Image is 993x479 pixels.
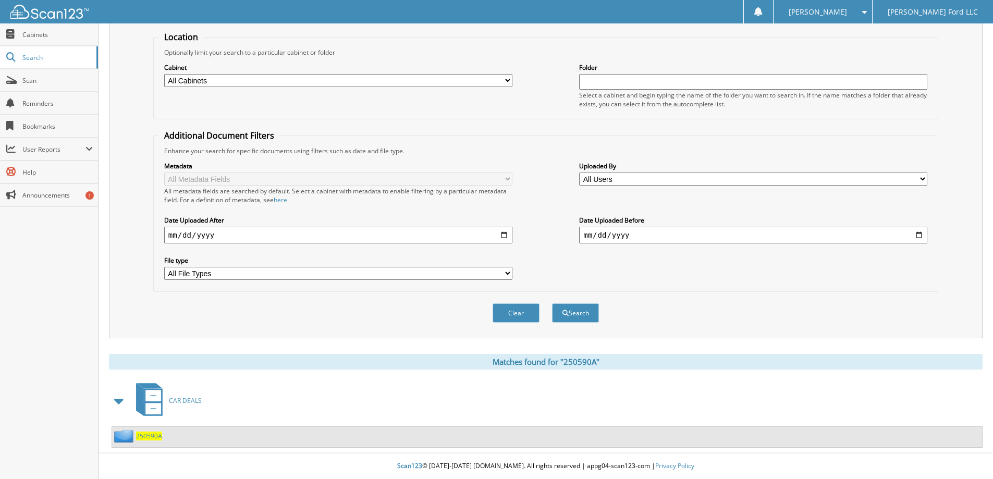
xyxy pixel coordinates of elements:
[136,432,162,440] a: 250590A
[164,227,512,243] input: start
[22,76,93,85] span: Scan
[164,187,512,204] div: All metadata fields are searched by default. Select a cabinet with metadata to enable filtering b...
[579,162,927,170] label: Uploaded By
[397,461,422,470] span: Scan123
[85,191,94,200] div: 1
[164,216,512,225] label: Date Uploaded After
[169,396,202,405] span: CAR DEALS
[130,380,202,421] a: CAR DEALS
[941,429,993,479] iframe: Chat Widget
[159,130,279,141] legend: Additional Document Filters
[164,162,512,170] label: Metadata
[22,53,91,62] span: Search
[552,303,599,323] button: Search
[579,91,927,108] div: Select a cabinet and begin typing the name of the folder you want to search in. If the name match...
[22,30,93,39] span: Cabinets
[22,191,93,200] span: Announcements
[655,461,694,470] a: Privacy Policy
[789,9,847,15] span: [PERSON_NAME]
[579,63,927,72] label: Folder
[10,5,89,19] img: scan123-logo-white.svg
[888,9,978,15] span: [PERSON_NAME] Ford LLC
[579,216,927,225] label: Date Uploaded Before
[109,354,983,370] div: Matches found for "250590A"
[159,48,933,57] div: Optionally limit your search to a particular cabinet or folder
[22,99,93,108] span: Reminders
[22,145,85,154] span: User Reports
[164,63,512,72] label: Cabinet
[274,195,287,204] a: here
[159,31,203,43] legend: Location
[164,256,512,265] label: File type
[159,146,933,155] div: Enhance your search for specific documents using filters such as date and file type.
[22,168,93,177] span: Help
[22,122,93,131] span: Bookmarks
[99,453,993,479] div: © [DATE]-[DATE] [DOMAIN_NAME]. All rights reserved | appg04-scan123-com |
[114,429,136,443] img: folder2.png
[493,303,540,323] button: Clear
[579,227,927,243] input: end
